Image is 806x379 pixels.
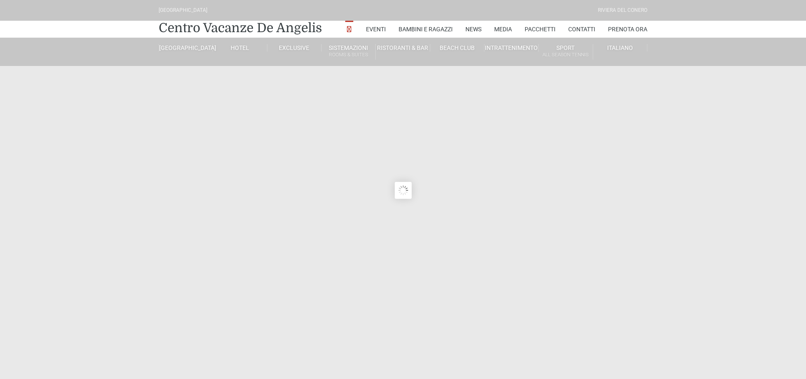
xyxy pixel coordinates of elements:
[484,44,539,52] a: Intrattenimento
[159,6,207,14] div: [GEOGRAPHIC_DATA]
[376,44,430,52] a: Ristoranti & Bar
[494,21,512,38] a: Media
[213,44,267,52] a: Hotel
[593,44,647,52] a: Italiano
[539,51,592,59] small: All Season Tennis
[159,44,213,52] a: [GEOGRAPHIC_DATA]
[399,21,453,38] a: Bambini e Ragazzi
[322,51,375,59] small: Rooms & Suites
[598,6,647,14] div: Riviera Del Conero
[430,44,484,52] a: Beach Club
[608,21,647,38] a: Prenota Ora
[366,21,386,38] a: Eventi
[159,19,322,36] a: Centro Vacanze De Angelis
[322,44,376,60] a: SistemazioniRooms & Suites
[568,21,595,38] a: Contatti
[465,21,481,38] a: News
[539,44,593,60] a: SportAll Season Tennis
[267,44,322,52] a: Exclusive
[607,44,633,51] span: Italiano
[525,21,556,38] a: Pacchetti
